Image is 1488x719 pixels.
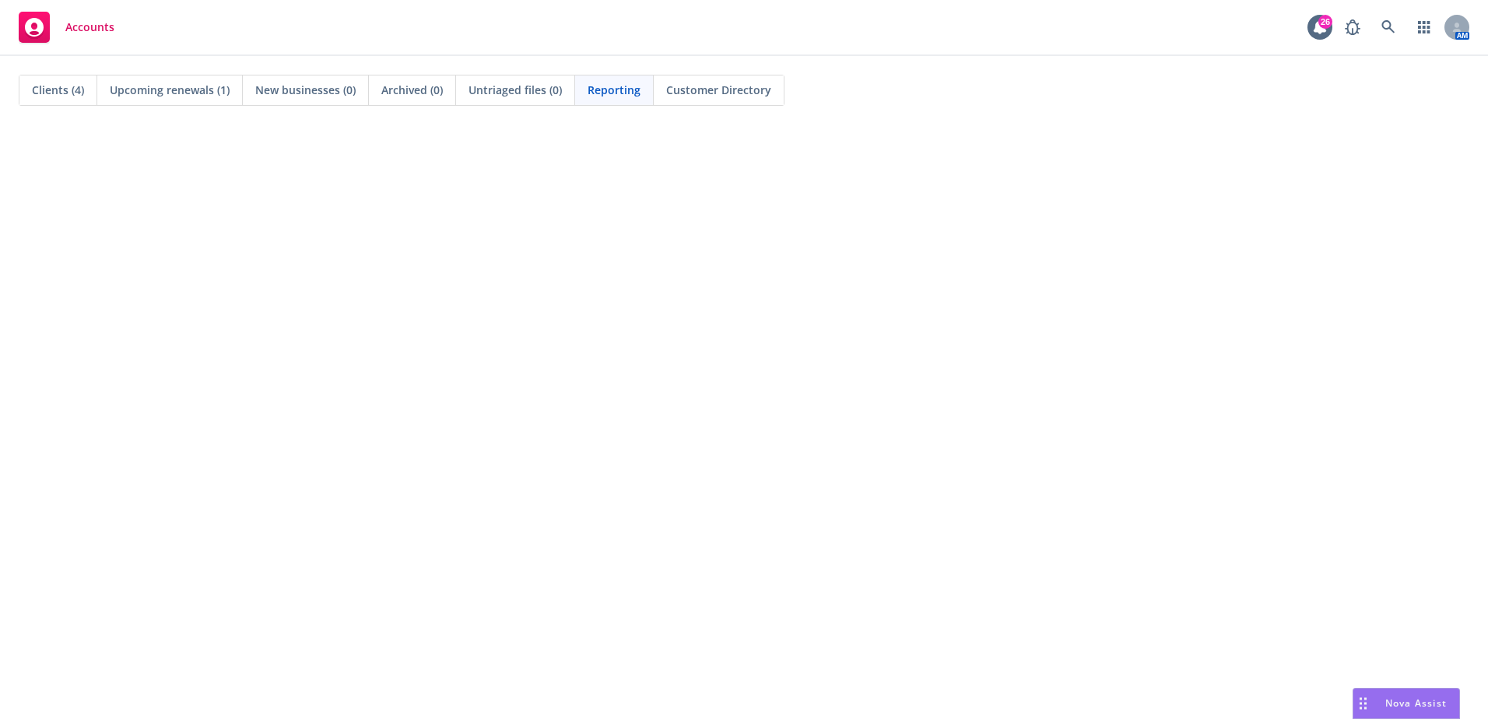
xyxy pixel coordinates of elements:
div: Drag to move [1353,689,1373,718]
iframe: Hex Dashboard 1 [16,140,1472,703]
a: Accounts [12,5,121,49]
span: Clients (4) [32,82,84,98]
span: Accounts [65,21,114,33]
a: Switch app [1409,12,1440,43]
span: Untriaged files (0) [469,82,562,98]
span: Archived (0) [381,82,443,98]
button: Nova Assist [1353,688,1460,719]
span: Nova Assist [1385,696,1447,710]
a: Report a Bug [1337,12,1368,43]
span: Customer Directory [666,82,771,98]
div: 26 [1318,15,1332,29]
span: New businesses (0) [255,82,356,98]
span: Upcoming renewals (1) [110,82,230,98]
span: Reporting [588,82,640,98]
a: Search [1373,12,1404,43]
